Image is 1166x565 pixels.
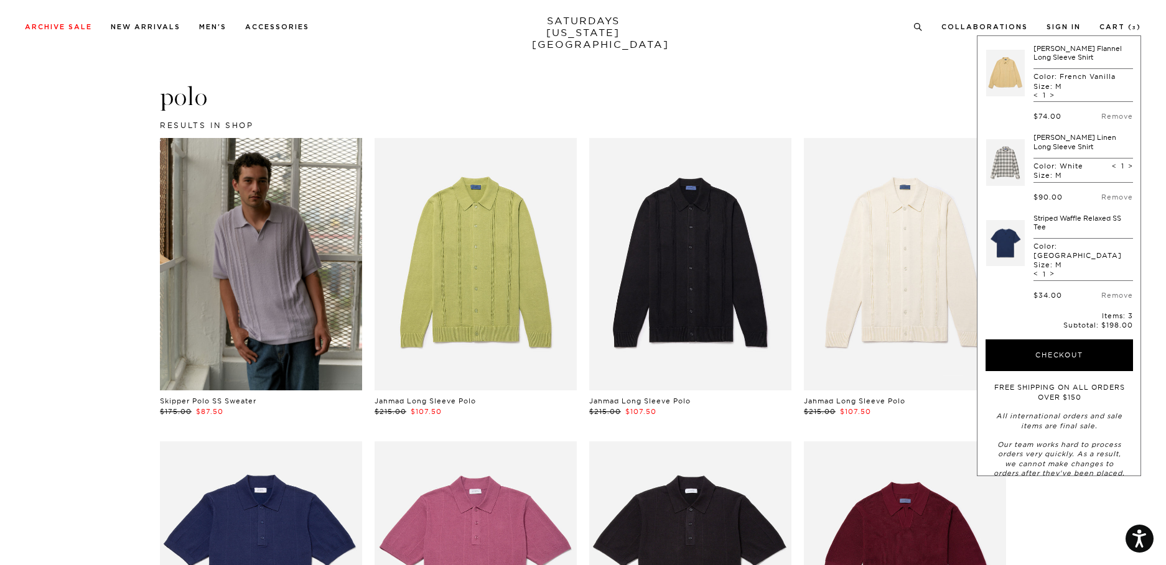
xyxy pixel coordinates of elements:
[1033,193,1063,201] div: $90.00
[1101,193,1133,201] a: Remove
[1033,162,1083,170] p: Color: White
[1112,162,1117,170] span: <
[411,407,442,416] span: $107.50
[992,383,1127,402] p: FREE SHIPPING ON ALL ORDERS OVER $150
[1033,44,1122,62] a: [PERSON_NAME] Flannel Long Sleeve Shirt
[1033,82,1116,91] p: Size: M
[625,407,656,416] span: $107.50
[160,121,254,130] span: results in shop
[986,311,1133,320] p: Items: 3
[245,24,309,30] a: Accessories
[804,397,905,405] a: Jahmad Long Sleeve Polo
[160,81,1006,113] h3: polo
[199,24,226,30] a: Men's
[589,397,691,405] a: Jahmad Long Sleeve Polo
[1033,269,1038,278] span: <
[532,15,635,50] a: SATURDAYS[US_STATE][GEOGRAPHIC_DATA]
[1047,24,1081,30] a: Sign In
[111,24,180,30] a: New Arrivals
[1033,133,1116,150] a: [PERSON_NAME] Linen Long Sleeve Shirt
[25,24,92,30] a: Archive Sale
[1101,112,1133,121] a: Remove
[1033,91,1038,99] span: <
[986,339,1133,372] button: Checkout
[1050,91,1055,99] span: >
[1033,112,1061,121] div: $74.00
[375,397,476,405] a: Jahmad Long Sleeve Polo
[1033,242,1133,260] p: Color: [GEOGRAPHIC_DATA]
[160,407,192,416] span: $175.00
[1033,72,1116,81] p: Color: French Vanilla
[804,407,836,416] span: $215.00
[1099,24,1141,30] a: Cart (3)
[996,411,1122,429] em: All international orders and sale items are final sale.
[1033,171,1083,180] p: Size: M
[994,440,1125,477] em: Our team works hard to process orders very quickly. As a result, we cannot make changes to orders...
[1033,260,1133,269] p: Size: M
[1033,291,1062,300] div: $34.00
[1101,321,1133,329] span: $198.00
[1128,162,1133,170] span: >
[375,407,406,416] span: $215.00
[840,407,871,416] span: $107.50
[1050,269,1055,278] span: >
[1033,214,1121,231] a: Striped Waffle Relaxed SS Tee
[986,321,1133,329] p: Subtotal:
[196,407,223,416] span: $87.50
[1132,25,1137,30] small: 3
[1101,291,1133,300] a: Remove
[941,24,1028,30] a: Collaborations
[589,407,621,416] span: $215.00
[160,397,256,405] a: Skipper Polo SS Sweater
